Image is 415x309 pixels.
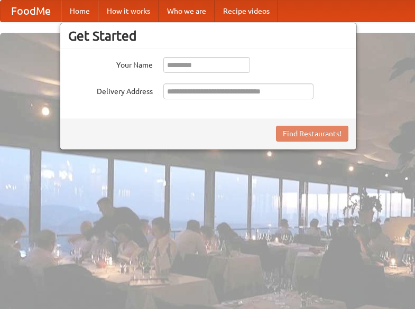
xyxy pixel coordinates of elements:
[98,1,159,22] a: How it works
[68,83,153,97] label: Delivery Address
[276,126,348,142] button: Find Restaurants!
[215,1,278,22] a: Recipe videos
[61,1,98,22] a: Home
[1,1,61,22] a: FoodMe
[68,57,153,70] label: Your Name
[68,28,348,44] h3: Get Started
[159,1,215,22] a: Who we are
